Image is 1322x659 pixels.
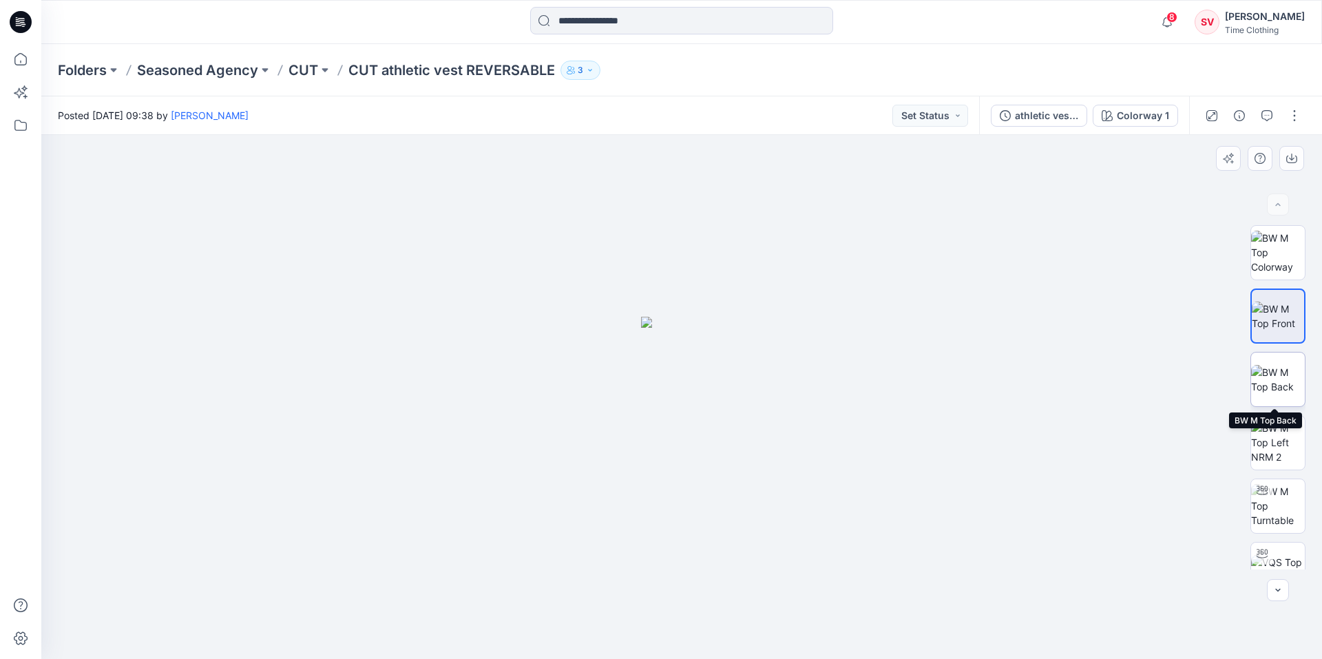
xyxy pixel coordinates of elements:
[1251,365,1305,394] img: BW M Top Back
[1251,484,1305,527] img: BW M Top Turntable
[1015,108,1078,123] div: athletic vest IHVT004SL REVERSABLE
[1195,10,1219,34] div: SV
[348,61,555,80] p: CUT athletic vest REVERSABLE
[1117,108,1169,123] div: Colorway 1
[288,61,318,80] a: CUT
[991,105,1087,127] button: athletic vest IHVT004SL REVERSABLE
[1251,231,1305,274] img: BW M Top Colorway
[1166,12,1177,23] span: 8
[560,61,600,80] button: 3
[1225,25,1305,35] div: Time Clothing
[171,109,249,121] a: [PERSON_NAME]
[1251,555,1305,584] img: VQS Top Turntable
[578,63,583,78] p: 3
[1252,302,1304,331] img: BW M Top Front
[1093,105,1178,127] button: Colorway 1
[58,108,249,123] span: Posted [DATE] 09:38 by
[58,61,107,80] a: Folders
[1228,105,1250,127] button: Details
[1225,8,1305,25] div: [PERSON_NAME]
[1251,421,1305,464] img: BW M Top Left NRM 2
[137,61,258,80] a: Seasoned Agency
